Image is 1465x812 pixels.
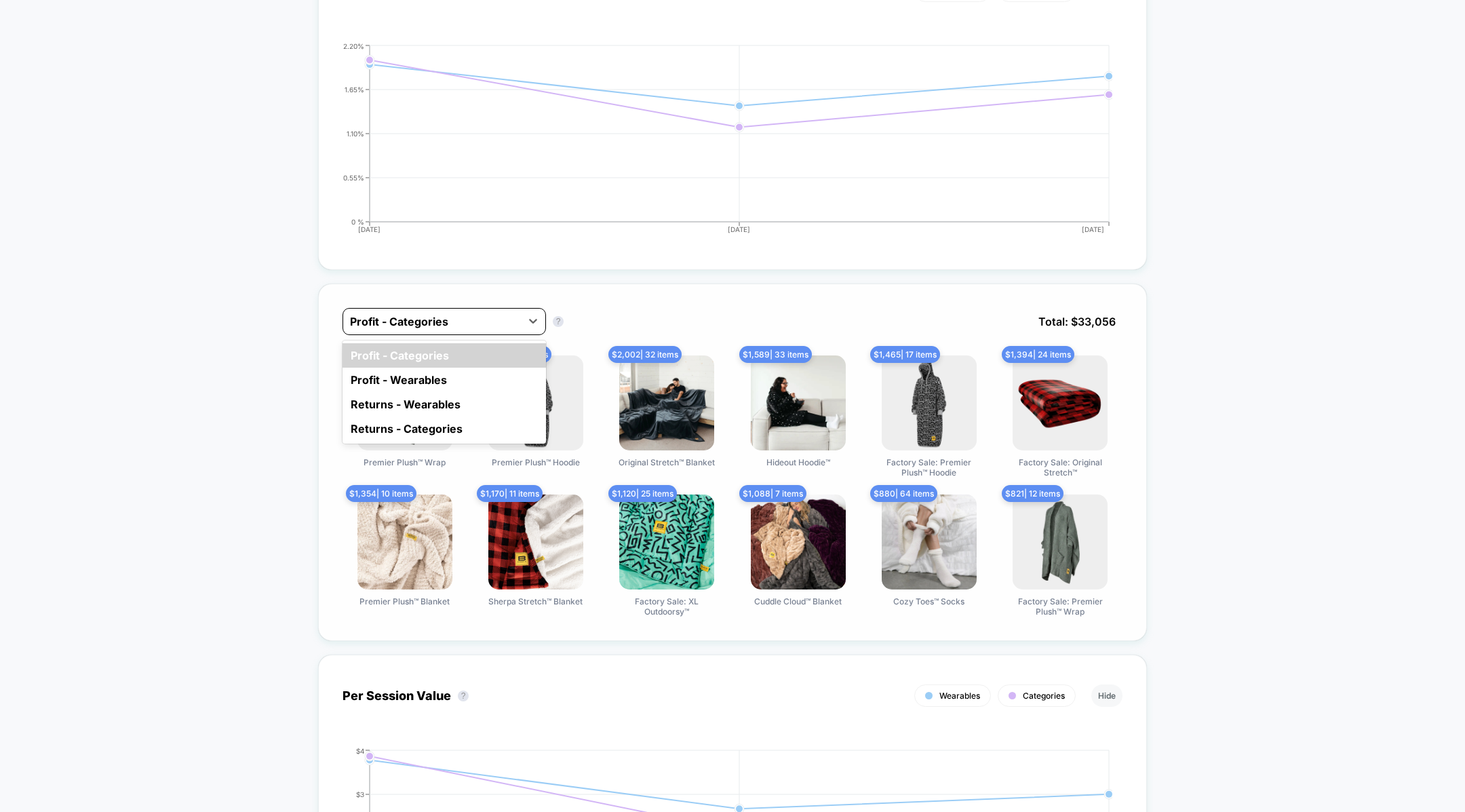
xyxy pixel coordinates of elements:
button: ? [458,691,469,701]
img: Factory Sale: XL Outdoorsy™ [619,495,714,589]
span: Factory Sale: XL Outdoorsy™ [616,596,718,617]
tspan: [DATE] [728,225,751,233]
span: Wearables [939,691,980,701]
img: Premier Plush™ Blanket [357,495,452,589]
span: $ 2,002 | 32 items [608,346,682,363]
button: ? [553,316,564,327]
img: Original Stretch™ Blanket [619,355,714,450]
span: Original Stretch™ Blanket [619,457,715,467]
tspan: 1.65% [345,85,364,93]
div: Profit - Categories [343,343,546,368]
div: CONVERSION_RATE [329,42,1109,246]
div: Returns - Categories [343,417,546,441]
span: $ 1,589 | 33 items [739,346,812,363]
span: Sherpa Stretch™ Blanket [488,596,583,606]
span: Premier Plush™ Hoodie [492,457,580,467]
span: $ 821 | 12 items [1002,485,1063,502]
tspan: [DATE] [358,225,380,233]
tspan: [DATE] [1082,225,1104,233]
img: Hideout Hoodie™ [751,355,846,450]
span: $ 1,354 | 10 items [346,485,416,502]
span: $ 1,394 | 24 items [1002,346,1074,363]
span: $ 1,465 | 17 items [870,346,940,363]
img: Sherpa Stretch™ Blanket [488,495,583,589]
span: Factory Sale: Premier Plush™ Hoodie [878,457,980,478]
span: $ 1,170 | 11 items [477,485,543,502]
span: Total: $ 33,056 [1032,308,1122,335]
tspan: 0.55% [343,173,364,181]
span: $ 1,120 | 25 items [608,485,677,502]
span: Factory Sale: Original Stretch™ [1009,457,1111,478]
button: Hide [1091,684,1122,707]
span: $ 880 | 64 items [870,485,937,502]
span: Hideout Hoodie™ [766,457,830,467]
img: Factory Sale: Premier Plush™ Wrap [1013,495,1108,589]
img: Factory Sale: Premier Plush™ Hoodie [882,355,977,450]
span: Factory Sale: Premier Plush™ Wrap [1009,596,1111,617]
tspan: 1.10% [347,129,364,137]
img: Cozy Toes™ Socks [882,495,977,589]
span: Cozy Toes™ Socks [893,596,964,606]
span: Premier Plush™ Wrap [364,457,446,467]
tspan: $3 [356,790,364,798]
span: $ 1,088 | 7 items [739,485,806,502]
tspan: 0 % [351,217,364,225]
span: Cuddle Cloud™ Blanket [754,596,842,606]
span: Premier Plush™ Blanket [359,596,450,606]
span: Categories [1023,691,1065,701]
tspan: $4 [356,746,364,754]
tspan: 2.20% [343,41,364,50]
div: Profit - Wearables [343,368,546,392]
img: Cuddle Cloud™ Blanket [751,495,846,589]
div: Returns - Wearables [343,392,546,417]
img: Factory Sale: Original Stretch™ [1013,355,1108,450]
